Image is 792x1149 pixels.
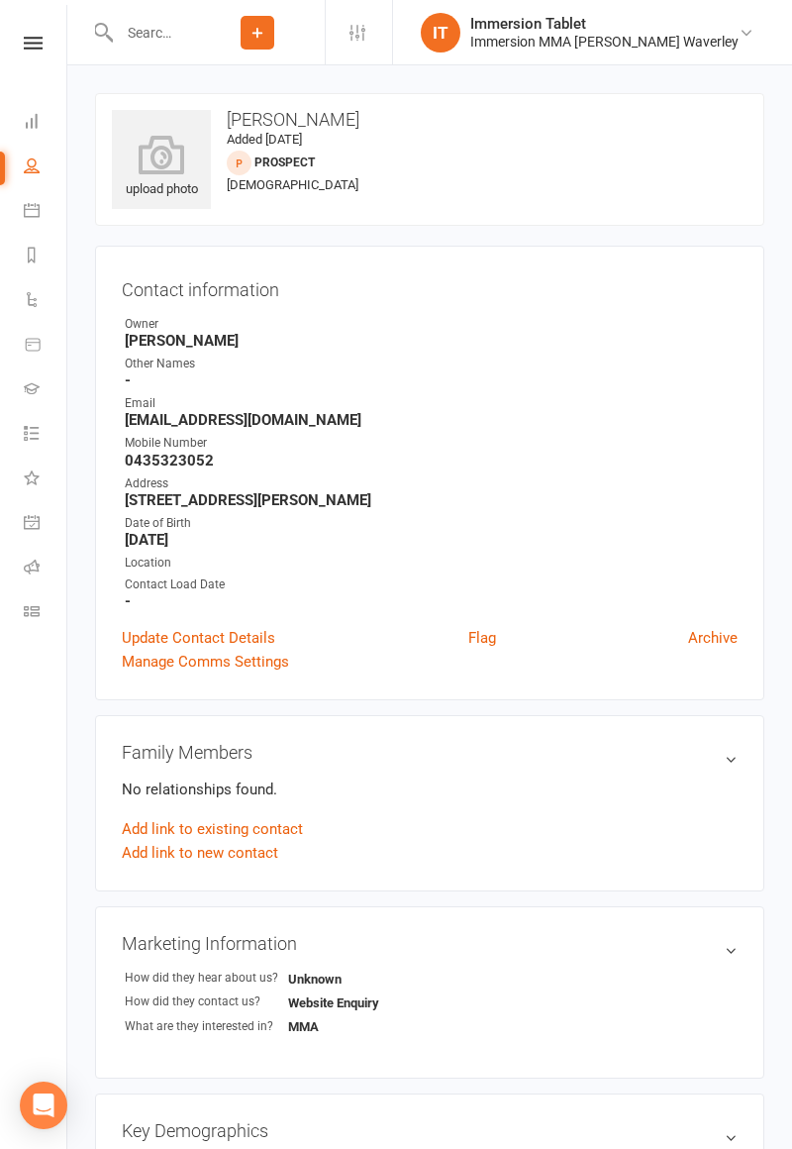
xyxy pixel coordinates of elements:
[421,13,460,52] div: IT
[125,434,738,453] div: Mobile Number
[122,650,289,674] a: Manage Comms Settings
[24,502,68,547] a: General attendance kiosk mode
[125,452,738,470] strong: 0435323052
[24,235,68,279] a: Reports
[24,146,68,190] a: People
[125,554,738,573] div: Location
[122,933,738,954] h3: Marketing Information
[24,591,68,636] a: Class kiosk mode
[122,778,738,801] p: No relationships found.
[122,1120,738,1141] h3: Key Demographics
[288,995,379,1010] strong: Website Enquiry
[227,177,358,192] span: [DEMOGRAPHIC_DATA]
[125,394,738,413] div: Email
[254,156,315,169] snap: prospect
[288,1019,319,1034] strong: MMA
[125,1017,288,1036] div: What are they interested in?
[470,15,739,33] div: Immersion Tablet
[125,575,738,594] div: Contact Load Date
[125,332,738,350] strong: [PERSON_NAME]
[125,514,738,533] div: Date of Birth
[112,110,747,130] h3: [PERSON_NAME]
[125,969,288,988] div: How did they hear about us?
[125,355,738,373] div: Other Names
[24,190,68,235] a: Calendar
[24,324,68,368] a: Product Sales
[122,817,303,841] a: Add link to existing contact
[125,474,738,493] div: Address
[122,626,275,650] a: Update Contact Details
[20,1082,67,1129] div: Open Intercom Messenger
[24,547,68,591] a: Roll call kiosk mode
[125,531,738,549] strong: [DATE]
[288,972,342,987] strong: Unknown
[470,33,739,51] div: Immersion MMA [PERSON_NAME] Waverley
[122,272,738,300] h3: Contact information
[24,458,68,502] a: What's New
[688,626,738,650] a: Archive
[125,315,738,334] div: Owner
[125,592,738,610] strong: -
[125,992,288,1011] div: How did they contact us?
[125,491,738,509] strong: [STREET_ADDRESS][PERSON_NAME]
[227,132,302,147] time: Added [DATE]
[122,742,738,763] h3: Family Members
[122,841,278,865] a: Add link to new contact
[125,411,738,429] strong: [EMAIL_ADDRESS][DOMAIN_NAME]
[24,101,68,146] a: Dashboard
[125,371,738,389] strong: -
[113,19,190,47] input: Search...
[468,626,496,650] a: Flag
[112,135,211,200] div: upload photo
